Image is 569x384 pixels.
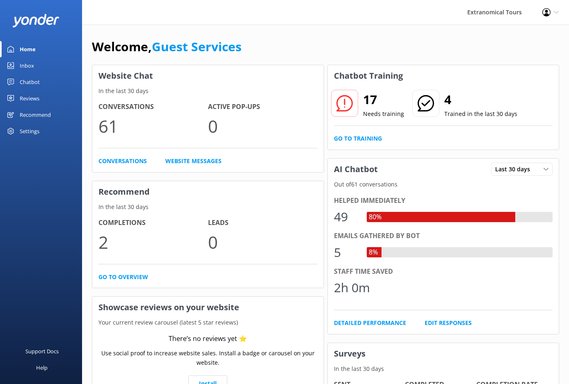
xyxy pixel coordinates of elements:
[92,65,324,86] h3: Website Chat
[334,134,382,143] a: Go to Training
[444,90,517,109] h2: 4
[367,247,380,258] div: 8%
[98,112,208,140] p: 61
[334,266,553,277] div: Staff time saved
[208,218,318,228] h4: Leads
[20,41,36,57] div: Home
[208,112,318,140] p: 0
[169,334,247,344] div: There’s no reviews yet ⭐
[425,318,472,327] a: Edit Responses
[20,57,34,74] div: Inbox
[363,90,404,109] h2: 17
[334,278,370,298] div: 2h 0m
[152,38,242,55] a: Guest Services
[367,212,384,223] div: 80%
[328,364,559,373] p: In the last 30 days
[495,165,535,174] span: Last 30 days
[92,37,242,57] h1: Welcome,
[328,65,409,86] h3: Chatbot Training
[334,231,553,241] div: Emails gathered by bot
[92,86,324,95] p: In the last 30 days
[36,359,48,376] div: Help
[208,228,318,256] p: 0
[92,181,324,202] h3: Recommend
[328,159,384,180] h3: AI Chatbot
[92,297,324,318] h3: Showcase reviews on your website
[92,202,324,211] p: In the last 30 days
[208,102,318,112] h4: Active Pop-ups
[98,349,318,367] p: Use social proof to increase website sales. Install a badge or carousel on your website.
[165,157,222,166] a: Website Messages
[20,90,39,107] div: Reviews
[328,343,559,364] h3: Surveys
[20,74,40,90] div: Chatbot
[98,157,147,166] a: Conversations
[92,318,324,327] p: Your current review carousel (latest 5 star reviews)
[363,109,404,118] p: Needs training
[98,218,208,228] h4: Completions
[12,14,59,27] img: yonder-white-logo.png
[20,107,51,123] div: Recommend
[25,343,59,359] div: Support Docs
[328,180,559,189] p: Out of 61 conversations
[98,273,148,282] a: Go to overview
[20,123,39,139] div: Settings
[334,195,553,206] div: Helped immediately
[334,318,406,327] a: Detailed Performance
[98,102,208,112] h4: Conversations
[334,207,359,227] div: 49
[98,228,208,256] p: 2
[444,109,517,118] p: Trained in the last 30 days
[334,243,359,262] div: 5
